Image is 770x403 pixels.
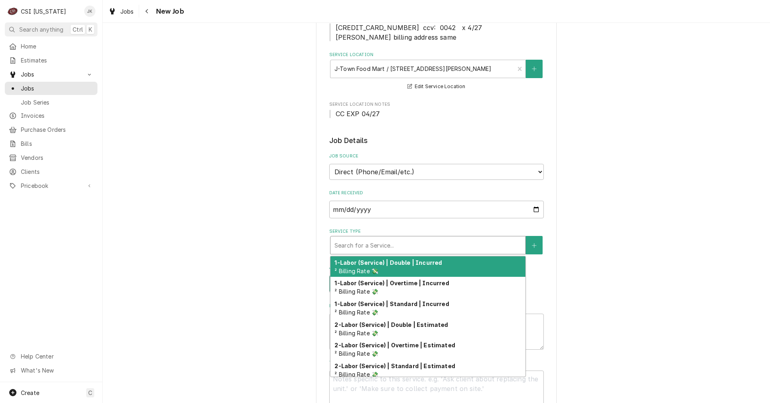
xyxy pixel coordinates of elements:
span: Invoices [21,111,93,120]
span: ² Billing Rate 💸 [334,330,378,337]
span: New Job [154,6,184,17]
div: Service Type [329,228,544,254]
button: Create New Service [526,236,543,254]
input: yyyy-mm-dd [329,201,544,218]
strong: 2-Labor (Service) | Double | Estimated [334,321,448,328]
div: JK [84,6,95,17]
label: Service Location [329,52,544,58]
label: Technician Instructions [329,360,544,366]
a: Home [5,40,97,53]
strong: 1-Labor (Service) | Standard | Incurred [334,300,449,307]
span: Pricebook [21,181,81,190]
div: Date Received [329,190,544,218]
span: C [88,389,92,397]
span: Service Location Notes [329,109,544,119]
label: Date Received [329,190,544,196]
div: Job Type [329,264,544,293]
div: Service Location [329,52,544,91]
span: ² Billing Rate 💸 [334,350,378,357]
a: Job Series [5,96,97,109]
div: Jeff Kuehl's Avatar [84,6,95,17]
span: Service Location Notes [329,101,544,108]
strong: 1-Labor (Service) | Overtime | Incurred [334,280,449,286]
strong: 1-Labor (Service) | Double | Incurred [334,259,442,266]
span: Bills [21,139,93,148]
label: Reason For Call [329,303,544,309]
a: Go to Jobs [5,68,97,81]
a: Bills [5,137,97,150]
strong: 2-Labor (Service) | Standard | Estimated [334,363,455,369]
a: Jobs [105,5,137,18]
span: ² Billing Rate 💸 [334,288,378,295]
span: Client Notes [329,23,544,42]
label: Job Type [329,264,544,271]
div: Job Source [329,153,544,180]
button: Navigate back [141,5,154,18]
span: Estimates [21,56,93,64]
a: Go to Pricebook [5,179,97,192]
span: Clients [21,167,93,176]
legend: Job Details [329,135,544,146]
a: Invoices [5,109,97,122]
label: Job Source [329,153,544,159]
span: Ctrl [73,25,83,34]
strong: 2-Labor (Service) | Overtime | Estimated [334,342,455,349]
span: Create [21,389,39,396]
span: Jobs [21,70,81,79]
span: Vendors [21,153,93,162]
span: Search anything [19,25,63,34]
div: CSI [US_STATE] [21,7,66,16]
div: Service Location Notes [329,101,544,119]
svg: Create New Service [532,243,537,248]
span: Jobs [21,84,93,93]
span: Purchase Orders [21,125,93,134]
div: Reason For Call [329,303,544,350]
svg: Create New Location [532,66,537,72]
span: What's New [21,366,93,375]
span: CC EXP 04/27 [336,110,380,118]
div: C [7,6,18,17]
span: Jobs [120,7,134,16]
span: [CREDIT_CARD_NUMBER] ccv: 0042 x 4/27 [PERSON_NAME] billing address same [336,24,482,41]
a: Go to What's New [5,364,97,377]
a: Clients [5,165,97,178]
span: ² Billing Rate 💸 [334,309,378,316]
span: ² Billing Rate 💸 [334,268,378,274]
a: Vendors [5,151,97,164]
button: Search anythingCtrlK [5,22,97,36]
a: Estimates [5,54,97,67]
a: Jobs [5,82,97,95]
button: Edit Service Location [406,82,467,92]
div: Client Notes [329,15,544,42]
label: Service Type [329,228,544,235]
span: Job Series [21,98,93,107]
span: Help Center [21,352,93,361]
span: Home [21,42,93,50]
div: CSI Kentucky's Avatar [7,6,18,17]
a: Go to Help Center [5,350,97,363]
button: Create New Location [526,60,543,78]
span: ² Billing Rate 💸 [334,371,378,378]
span: K [89,25,92,34]
a: Purchase Orders [5,123,97,136]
